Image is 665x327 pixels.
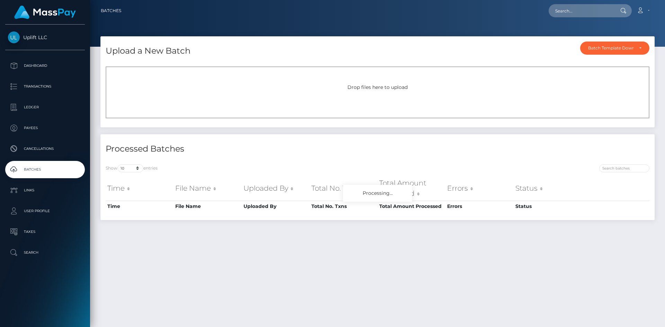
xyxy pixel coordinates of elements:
th: Uploaded By [242,176,310,201]
a: Transactions [5,78,85,95]
p: Ledger [8,102,82,112]
h4: Processed Batches [106,143,372,155]
th: File Name [174,201,241,212]
a: User Profile [5,202,85,220]
div: Processing... [343,185,412,202]
div: Batch Template Download [588,45,633,51]
p: Taxes [8,227,82,237]
p: Batches [8,164,82,175]
th: Errors [445,201,513,212]
p: Dashboard [8,61,82,71]
th: Status [514,201,582,212]
a: Payees [5,119,85,137]
a: Taxes [5,223,85,240]
th: Total Amount Processed [378,176,445,201]
th: Total Amount Processed [378,201,445,212]
th: Status [514,176,582,201]
a: Batches [101,3,121,18]
th: Total No. Txns [310,201,378,212]
a: Cancellations [5,140,85,157]
label: Show entries [106,164,158,172]
button: Batch Template Download [580,42,649,55]
th: Time [106,176,174,201]
p: Links [8,185,82,196]
th: Total No. Txns [310,176,378,201]
h4: Upload a New Batch [106,45,190,57]
th: File Name [174,176,241,201]
span: Drop files here to upload [347,84,408,90]
th: Errors [445,176,513,201]
input: Search batches [599,164,649,172]
input: Search... [549,4,614,17]
img: Uplift LLC [8,31,20,43]
th: Time [106,201,174,212]
a: Links [5,182,85,199]
a: Dashboard [5,57,85,74]
a: Search [5,244,85,261]
p: Search [8,247,82,258]
a: Ledger [5,99,85,116]
a: Batches [5,161,85,178]
th: Uploaded By [242,201,310,212]
span: Uplift LLC [5,34,85,40]
img: MassPay Logo [14,6,76,19]
select: Showentries [117,164,143,172]
p: Transactions [8,81,82,92]
p: Payees [8,123,82,133]
p: User Profile [8,206,82,216]
p: Cancellations [8,144,82,154]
